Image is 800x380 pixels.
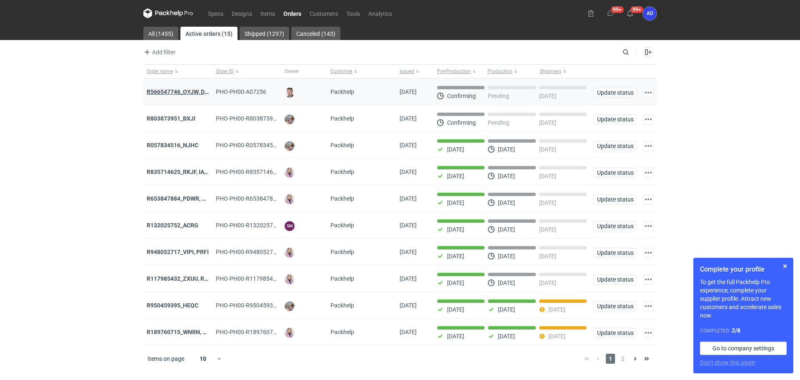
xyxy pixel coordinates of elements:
strong: R566547746_OYJW, DJBN, GRPP, KNRI, OYBW, UUIL [147,88,345,95]
button: AD [643,7,657,20]
span: 05/09/2025 [400,275,417,282]
button: Update status [593,301,637,311]
span: Issued [400,68,414,75]
span: Update status [597,196,633,202]
a: R948052717_VIPI, PRFI [147,249,209,255]
p: [DATE] [447,199,464,206]
button: Update status [593,221,637,231]
button: Pre-Production [434,65,486,78]
button: Add filter [142,47,176,57]
span: 11/09/2025 [400,195,417,202]
p: [DATE] [447,253,464,259]
p: [DATE] [447,333,464,340]
button: Order name [143,65,212,78]
strong: R835714625_RKJF, IAVU, SFPF, TXLA [147,169,244,175]
p: [DATE] [539,279,556,286]
span: Packhelp [330,249,354,255]
p: [DATE] [447,146,464,153]
input: Search [621,47,647,57]
span: Update status [597,170,633,176]
span: Owner [285,68,299,75]
a: R566547746_OYJW, DJBN, [PERSON_NAME], [PERSON_NAME], OYBW, UUIL [147,88,345,95]
a: All (1455) [143,27,178,40]
img: Michał Palasek [285,114,295,124]
p: To get the full Packhelp Pro experience, complete your supplier profile. Attract new customers an... [700,278,787,320]
a: R950459395_HEQC [147,302,198,309]
img: Klaudia Wiśniewska [285,194,295,204]
img: Michał Palasek [285,141,295,151]
p: Confirming [447,93,476,99]
p: Confirming [447,119,476,126]
p: [DATE] [498,333,515,340]
a: Tools [342,8,364,18]
span: 10/09/2025 [400,249,417,255]
a: Orders [279,8,305,18]
img: Klaudia Wiśniewska [285,328,295,338]
a: Analytics [364,8,396,18]
img: Klaudia Wiśniewska [285,168,295,178]
p: [DATE] [447,226,464,233]
p: [DATE] [539,146,556,153]
span: Production [487,68,512,75]
button: Actions [643,221,653,231]
span: Packhelp [330,329,354,335]
a: R057834516_NJHC [147,142,198,148]
span: Shipment [540,68,561,75]
span: Packhelp [330,275,354,282]
span: 19/09/2025 [400,88,417,95]
p: [DATE] [498,226,515,233]
button: Actions [643,248,653,258]
span: Update status [597,303,633,309]
span: 04/09/2025 [400,302,417,309]
p: [DATE] [548,306,565,313]
span: Update status [597,143,633,149]
img: Maciej Sikora [285,88,295,98]
strong: R653847884_PDWR, OHJS, IVNK [147,195,233,202]
span: Update status [597,330,633,336]
span: PHO-PH00-A07256 [216,88,266,95]
strong: R117985432_ZXUU, RNMV, VLQR [147,275,234,282]
button: Update status [593,114,637,124]
figcaption: SM [285,221,295,231]
p: [DATE] [447,279,464,286]
a: Active orders (15) [180,27,237,40]
button: Actions [643,194,653,204]
p: [DATE] [539,93,556,99]
span: Packhelp [330,142,354,148]
p: [DATE] [498,253,515,259]
a: Canceled (143) [291,27,340,40]
img: Michał Palasek [285,301,295,311]
strong: R803873951_BXJI [147,115,195,122]
button: Update status [593,88,637,98]
button: Issued [396,65,434,78]
strong: 2 / 8 [732,327,740,334]
span: Order ID [216,68,234,75]
span: PHO-PH00-R189760715_WNRN,-CWNS [216,329,318,335]
span: 11/09/2025 [400,222,417,229]
button: Customer [327,65,396,78]
p: [DATE] [447,173,464,179]
button: Update status [593,328,637,338]
button: Actions [643,88,653,98]
p: [DATE] [498,199,515,206]
span: 16/09/2025 [400,142,417,148]
span: PHO-PH00-R948052717_VIPI,-PRFI [216,249,308,255]
span: PHO-PH00-R653847884_PDWR,-OHJS,-IVNK [216,195,362,202]
span: Update status [597,90,633,96]
span: 03/09/2025 [400,329,417,335]
span: Packhelp [330,88,354,95]
span: Update status [597,277,633,282]
span: PHO-PH00-R132025752_ACRG [216,222,297,229]
span: PHO-PH00-R950459395_HEQC [216,302,297,309]
span: PHO-PH00-R835714625_RKJF,-IAVU,-SFPF,-TXLA [216,169,344,175]
span: Items on page [147,355,184,363]
p: [DATE] [498,146,515,153]
button: Update status [593,194,637,204]
p: [DATE] [498,306,515,313]
button: Actions [643,274,653,284]
button: Actions [643,114,653,124]
button: Don’t show this again [700,358,755,367]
